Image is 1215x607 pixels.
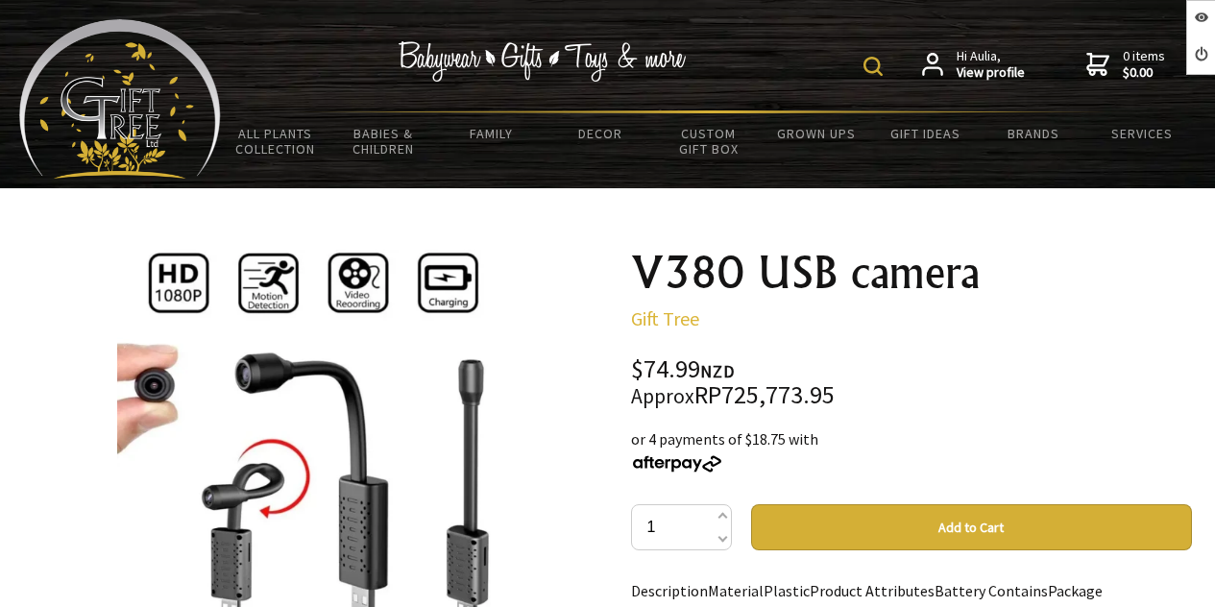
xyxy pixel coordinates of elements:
[631,250,1192,296] h1: V380 USB camera
[631,383,694,409] small: Approx
[1123,47,1165,82] span: 0 items
[763,113,871,154] a: Grown Ups
[631,427,1192,473] div: or 4 payments of $18.75 with
[654,113,763,169] a: Custom Gift Box
[631,455,723,473] img: Afterpay
[751,504,1192,550] button: Add to Cart
[979,113,1087,154] a: Brands
[546,113,654,154] a: Decor
[700,360,735,382] span: NZD
[399,41,687,82] img: Babywear - Gifts - Toys & more
[863,57,883,76] img: product search
[438,113,547,154] a: Family
[329,113,438,169] a: Babies & Children
[871,113,980,154] a: Gift Ideas
[1086,48,1165,82] a: 0 items$0.00
[1123,64,1165,82] strong: $0.00
[957,48,1025,82] span: Hi Aulia,
[631,306,699,330] a: Gift Tree
[221,113,329,169] a: All Plants Collection
[19,19,221,179] img: Babyware - Gifts - Toys and more...
[957,64,1025,82] strong: View profile
[922,48,1025,82] a: Hi Aulia,View profile
[1087,113,1196,154] a: Services
[631,357,1192,408] div: $74.99 RP725,773.95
